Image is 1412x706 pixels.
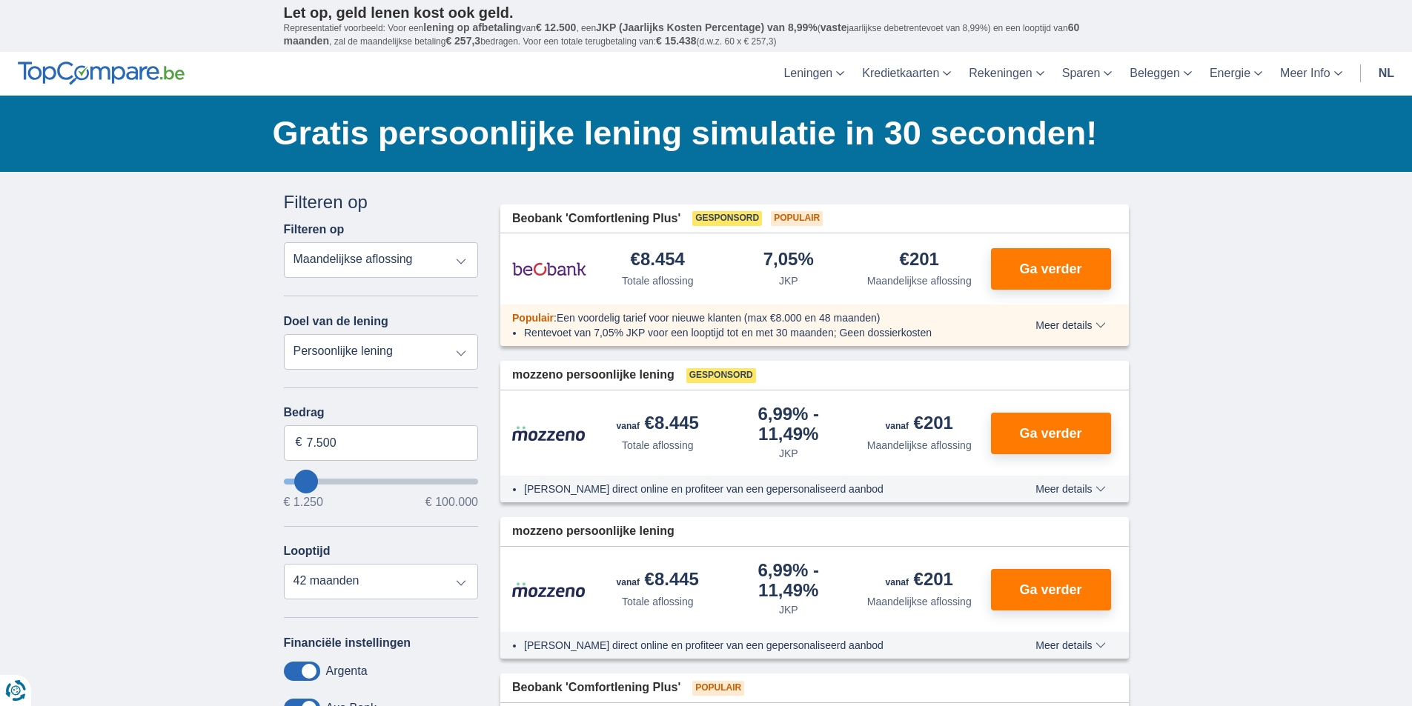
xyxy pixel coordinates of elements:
[617,414,699,435] div: €8.445
[1024,319,1116,331] button: Meer details
[284,21,1129,48] p: Representatief voorbeeld: Voor een van , een ( jaarlijkse debetrentevoet van 8,99%) en een loopti...
[1035,484,1105,494] span: Meer details
[1024,483,1116,495] button: Meer details
[1024,639,1116,651] button: Meer details
[445,35,480,47] span: € 257,3
[536,21,577,33] span: € 12.500
[512,312,554,324] span: Populair
[622,594,694,609] div: Totale aflossing
[1035,320,1105,330] span: Meer details
[284,4,1129,21] p: Let op, geld lenen kost ook geld.
[771,211,823,226] span: Populair
[867,594,972,609] div: Maandelijkse aflossing
[284,496,323,508] span: € 1.250
[284,190,479,215] div: Filteren op
[296,434,302,451] span: €
[960,52,1053,96] a: Rekeningen
[622,438,694,453] div: Totale aflossing
[622,273,694,288] div: Totale aflossing
[991,413,1111,454] button: Ga verder
[1019,583,1081,596] span: Ga verder
[1019,262,1081,276] span: Ga verder
[284,223,345,236] label: Filteren op
[557,312,881,324] span: Een voordelig tarief voor nieuwe klanten (max €8.000 en 48 maanden)
[596,21,818,33] span: JKP (Jaarlijks Kosten Percentage) van 8,99%
[1370,52,1403,96] a: nl
[692,211,762,226] span: Gesponsord
[284,479,479,484] input: wantToBorrow
[1201,52,1271,96] a: Energie
[656,35,697,47] span: € 15.438
[867,438,972,453] div: Maandelijkse aflossing
[500,310,993,325] div: :
[425,496,478,508] span: € 100.000
[18,61,185,85] img: TopCompare
[686,368,756,383] span: Gesponsord
[524,482,981,496] li: [PERSON_NAME] direct online en profiteer van een gepersonaliseerd aanbod
[779,602,798,617] div: JKP
[900,250,939,270] div: €201
[775,52,853,96] a: Leningen
[991,569,1111,610] button: Ga verder
[631,250,685,270] div: €8.454
[617,570,699,591] div: €8.445
[779,273,798,288] div: JKP
[1121,52,1201,96] a: Beleggen
[867,273,972,288] div: Maandelijkse aflossing
[886,414,953,435] div: €201
[512,250,586,287] img: product.pl.alt Beobank
[853,52,960,96] a: Kredietkaarten
[886,570,953,591] div: €201
[1035,640,1105,650] span: Meer details
[991,248,1111,290] button: Ga verder
[284,545,331,558] label: Looptijd
[423,21,521,33] span: lening op afbetaling
[512,425,586,442] img: product.pl.alt Mozzeno
[326,665,368,678] label: Argenta
[284,21,1080,47] span: 60 maanden
[284,315,388,328] label: Doel van de lening
[512,523,674,540] span: mozzeno persoonlijke lening
[1053,52,1121,96] a: Sparen
[763,250,814,270] div: 7,05%
[273,110,1129,156] h1: Gratis persoonlijke lening simulatie in 30 seconden!
[512,679,680,696] span: Beobank 'Comfortlening Plus'
[779,446,798,461] div: JKP
[821,21,847,33] span: vaste
[512,210,680,227] span: Beobank 'Comfortlening Plus'
[729,405,849,443] div: 6,99%
[284,636,411,650] label: Financiële instellingen
[284,406,479,419] label: Bedrag
[729,562,849,599] div: 6,99%
[512,582,586,598] img: product.pl.alt Mozzeno
[1271,52,1351,96] a: Meer Info
[512,367,674,384] span: mozzeno persoonlijke lening
[524,638,981,653] li: [PERSON_NAME] direct online en profiteer van een gepersonaliseerd aanbod
[524,325,981,340] li: Rentevoet van 7,05% JKP voor een looptijd tot en met 30 maanden; Geen dossierkosten
[1019,427,1081,440] span: Ga verder
[692,681,744,696] span: Populair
